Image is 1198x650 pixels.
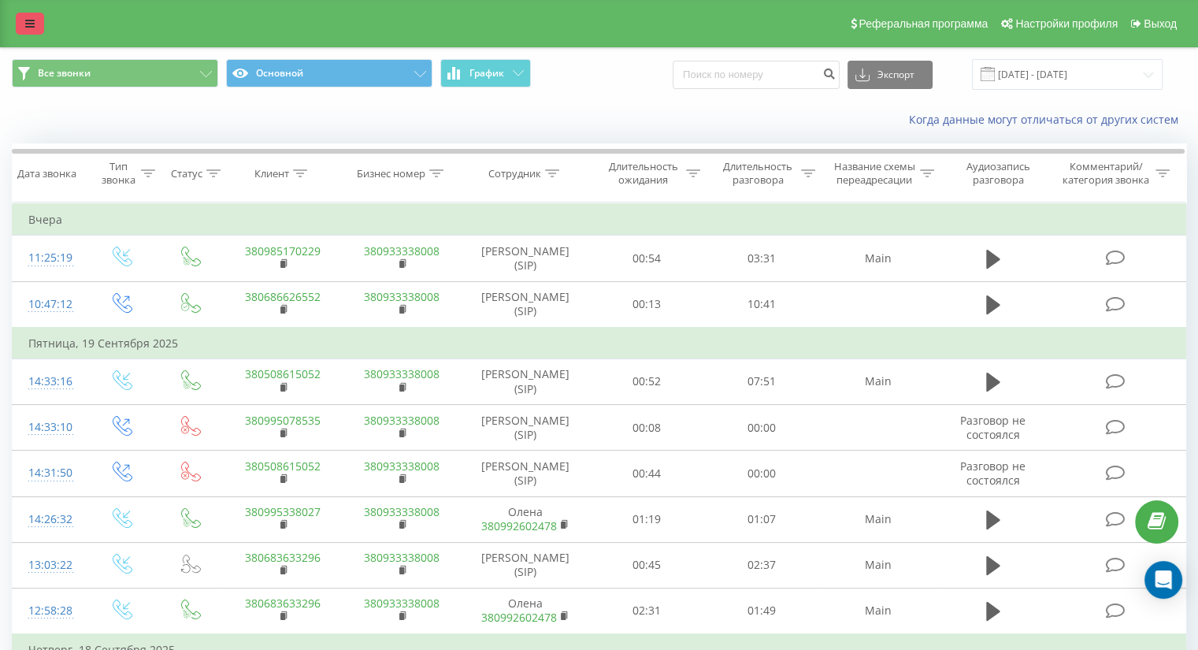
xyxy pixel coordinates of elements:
[818,496,937,542] td: Main
[818,358,937,404] td: Main
[848,61,933,89] button: Экспорт
[462,451,590,496] td: [PERSON_NAME] (SIP)
[28,596,70,626] div: 12:58:28
[364,596,440,611] a: 380933338008
[364,459,440,474] a: 380933338008
[462,405,590,451] td: [PERSON_NAME] (SIP)
[28,550,70,581] div: 13:03:22
[604,160,683,187] div: Длительность ожидания
[704,588,818,634] td: 01:49
[590,281,704,328] td: 00:13
[364,413,440,428] a: 380933338008
[245,289,321,304] a: 380686626552
[1015,17,1118,30] span: Настройки профиля
[38,67,91,80] span: Все звонки
[364,504,440,519] a: 380933338008
[1059,160,1152,187] div: Комментарий/категория звонка
[364,289,440,304] a: 380933338008
[488,167,541,180] div: Сотрудник
[673,61,840,89] input: Поиск по номеру
[469,68,504,79] span: График
[462,542,590,588] td: [PERSON_NAME] (SIP)
[481,518,557,533] a: 380992602478
[171,167,202,180] div: Статус
[364,550,440,565] a: 380933338008
[357,167,425,180] div: Бизнес номер
[590,496,704,542] td: 01:19
[590,405,704,451] td: 00:08
[254,167,289,180] div: Клиент
[245,366,321,381] a: 380508615052
[462,281,590,328] td: [PERSON_NAME] (SIP)
[13,204,1186,236] td: Вчера
[245,413,321,428] a: 380995078535
[704,236,818,281] td: 03:31
[590,588,704,634] td: 02:31
[462,236,590,281] td: [PERSON_NAME] (SIP)
[590,236,704,281] td: 00:54
[226,59,432,87] button: Основной
[590,451,704,496] td: 00:44
[364,243,440,258] a: 380933338008
[13,328,1186,359] td: Пятница, 19 Сентября 2025
[1144,17,1177,30] span: Выход
[12,59,218,87] button: Все звонки
[704,358,818,404] td: 07:51
[440,59,531,87] button: График
[28,458,70,488] div: 14:31:50
[245,550,321,565] a: 380683633296
[704,451,818,496] td: 00:00
[818,236,937,281] td: Main
[960,459,1026,488] span: Разговор не состоялся
[17,167,76,180] div: Дата звонка
[462,496,590,542] td: Олена
[859,17,988,30] span: Реферальная программа
[1144,561,1182,599] div: Open Intercom Messenger
[462,358,590,404] td: [PERSON_NAME] (SIP)
[590,542,704,588] td: 00:45
[818,542,937,588] td: Main
[704,542,818,588] td: 02:37
[28,243,70,273] div: 11:25:19
[99,160,136,187] div: Тип звонка
[909,112,1186,127] a: Когда данные могут отличаться от других систем
[245,243,321,258] a: 380985170229
[704,281,818,328] td: 10:41
[833,160,916,187] div: Название схемы переадресации
[718,160,797,187] div: Длительность разговора
[818,588,937,634] td: Main
[481,610,557,625] a: 380992602478
[28,289,70,320] div: 10:47:12
[952,160,1044,187] div: Аудиозапись разговора
[590,358,704,404] td: 00:52
[462,588,590,634] td: Олена
[245,504,321,519] a: 380995338027
[28,366,70,397] div: 14:33:16
[245,459,321,474] a: 380508615052
[245,596,321,611] a: 380683633296
[960,413,1026,442] span: Разговор не состоялся
[704,405,818,451] td: 00:00
[364,366,440,381] a: 380933338008
[704,496,818,542] td: 01:07
[28,504,70,535] div: 14:26:32
[28,412,70,443] div: 14:33:10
